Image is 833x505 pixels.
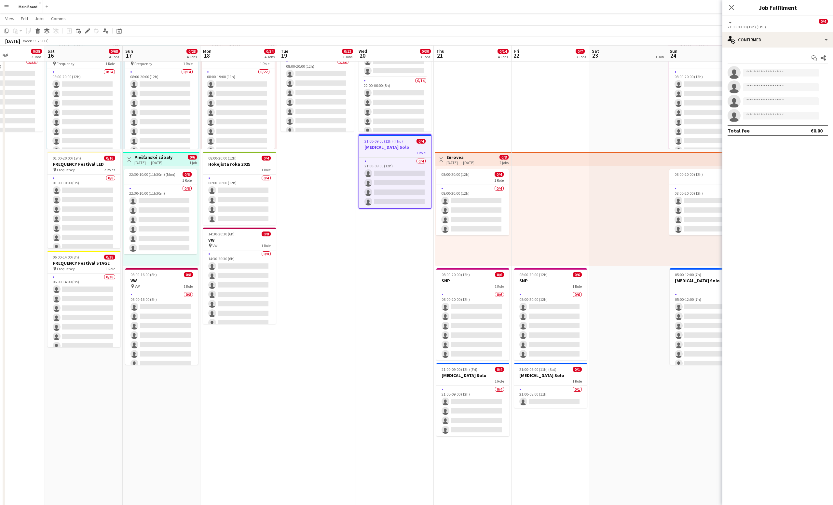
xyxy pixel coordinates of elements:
span: 20 [358,52,367,59]
span: Mon [203,48,212,54]
span: 18 [202,52,212,59]
h3: Piešťanské zábaly [134,154,172,160]
div: [DATE] → [DATE] [134,160,172,165]
app-card-role: 0/1408:00-20:00 (12h) [125,68,198,213]
app-job-card: 08:00-20:00 (12h)0/241 Role0/2408:00-20:00 (12h) [669,53,742,149]
span: 21:00-08:00 (11h) (Sat) [519,367,556,372]
app-job-card: 08:00-20:00 (12h)0/14 Frequency1 Role0/1408:00-20:00 (12h) [125,53,198,149]
span: Sun [125,48,133,54]
app-card-role: 0/2408:00-20:00 (12h) [669,68,742,308]
span: Jobs [35,16,45,21]
span: 05:00-12:00 (7h) [675,272,701,277]
span: 0/12 [342,49,353,54]
div: 08:00-20:00 (12h)0/6SNP1 Role0/608:00-20:00 (12h) [514,268,587,360]
span: 1 Role [260,61,269,66]
span: 21:00-09:00 (12h) (Thu) [364,139,403,144]
app-card-role: 0/421:00-09:00 (12h) [436,386,509,436]
app-job-card: 08:00-20:00 (12h)0/12Hokejista roka 20251 Role0/1208:00-20:00 (12h) [281,35,354,132]
span: 0/16 [104,156,115,161]
span: 1 Role [184,284,193,289]
span: 0/6 [188,155,197,160]
h3: Job Fulfilment [722,3,833,12]
span: Frequency [57,61,75,66]
app-job-card: 08:00-19:00 (11h)0/221 Role0/2208:00-19:00 (11h) [202,53,275,149]
span: 0/68 [109,49,120,54]
span: 0/38 [104,255,115,260]
span: 1 Role [494,178,504,183]
app-job-card: 22:30-10:00 (11h30m) (Mon)0/61 Role0/622:30-10:00 (11h30m) [124,169,197,254]
h3: SNP [436,278,509,284]
span: Frequency [57,167,75,172]
span: 1 Role [182,178,192,183]
span: 0/6 [183,172,192,177]
app-job-card: 08:00-20:00 (12h)0/6SNP1 Role0/608:00-20:00 (12h) [436,268,509,360]
app-card-role: 0/814:30-20:30 (6h) [203,250,276,339]
h3: [MEDICAL_DATA] Solo [436,372,509,378]
span: 16 [47,52,55,59]
app-job-card: 08:00-06:00 (22h) (Thu)0/26Hokejista roka 20252 Roles 0/1422:00-06:00 (8h) [359,35,431,132]
div: 21:00-09:00 (12h) (Thu) [728,24,828,29]
div: 06:00-14:00 (8h)0/38FREQUENCY Festival STAGE Frequency1 Role0/3806:00-14:00 (8h) [48,251,120,347]
app-job-card: 08:00-20:00 (12h)0/4Hokejista roka 20251 Role0/408:00-20:00 (12h) [203,152,276,225]
span: 1 Role [261,243,271,248]
span: 0/38 [31,49,42,54]
div: 3 Jobs [576,54,586,59]
span: 0/30 [420,49,431,54]
span: Wed [359,48,367,54]
app-job-card: 08:00-20:00 (12h)0/41 Role0/408:00-20:00 (12h) [436,169,509,235]
div: 4 Jobs [498,54,508,59]
app-job-card: 08:00-20:00 (12h)0/14 Frequency1 Role0/1408:00-20:00 (12h) [47,53,120,149]
div: 2 jobs [499,160,509,165]
h3: [MEDICAL_DATA] Solo [670,278,743,284]
div: 4 Jobs [265,54,275,59]
span: 24 [669,52,677,59]
span: Week 33 [21,38,38,43]
h3: [MEDICAL_DATA] Solo [514,372,587,378]
div: 4 Jobs [187,54,197,59]
span: 0/34 [264,49,275,54]
span: 0/4 [416,139,426,144]
span: 17 [124,52,133,59]
div: SELČ [40,38,48,43]
app-job-card: 08:00-20:00 (12h)0/41 Role0/408:00-20:00 (12h) [669,169,742,235]
span: 0/7 [576,49,585,54]
span: Sat [48,48,55,54]
h3: Eurovea [446,154,474,160]
h3: VW [125,278,198,284]
div: 21:00-08:00 (11h) (Sat)0/1[MEDICAL_DATA] Solo1 Role0/121:00-08:00 (11h) [514,363,587,408]
h3: SNP [514,278,587,284]
span: 2 Roles [104,167,115,172]
span: 19 [280,52,288,59]
span: Sun [670,48,677,54]
span: 22 [513,52,519,59]
h3: FREQUENCY Festival LED [48,161,120,167]
app-card-role: 0/805:00-12:00 (7h) [670,291,743,379]
app-card-role: 0/408:00-20:00 (12h) [436,185,509,235]
app-job-card: 01:00-20:00 (19h)0/16FREQUENCY Festival LED Frequency2 Roles0/801:00-10:00 (9h) [48,152,120,248]
span: 23 [591,52,599,59]
div: 21:00-09:00 (12h) (Thu)0/4[MEDICAL_DATA] Solo1 Role0/421:00-09:00 (12h) [359,134,431,209]
span: 0/8 [499,155,509,160]
app-card-role: 0/622:30-10:00 (11h30m) [124,185,197,254]
span: 0/8 [184,272,193,277]
a: View [3,14,17,23]
app-job-card: 14:30-20:30 (6h)0/8VW VW1 Role0/814:30-20:30 (6h) [203,228,276,324]
span: 08:00-20:00 (12h) [519,272,548,277]
app-job-card: 08:00-16:00 (8h)0/8VW VW1 Role0/808:00-16:00 (8h) [125,268,198,365]
div: [DATE] → [DATE] [446,160,474,165]
app-card-role: 0/408:00-20:00 (12h) [669,185,742,235]
app-job-card: 05:00-12:00 (7h)0/8[MEDICAL_DATA] Solo1 Role0/805:00-12:00 (7h) [670,268,743,365]
h3: VW [203,237,276,243]
button: Main Board [13,0,43,13]
a: Jobs [32,14,47,23]
span: Sat [592,48,599,54]
span: 1 Role [183,61,193,66]
div: 1 Job [655,54,664,59]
